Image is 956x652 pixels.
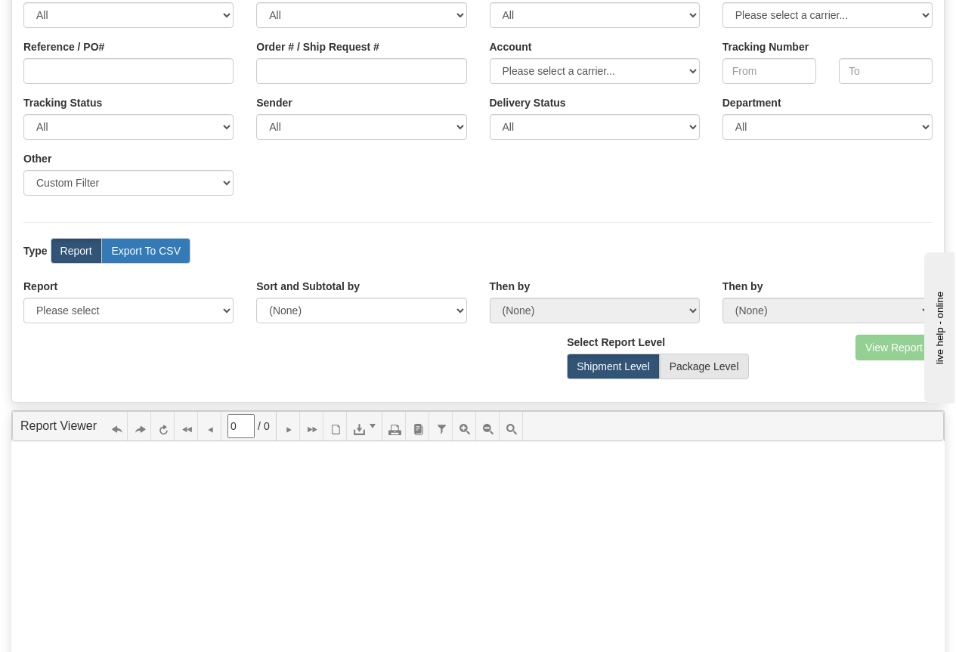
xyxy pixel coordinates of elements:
label: Export To CSV [101,238,190,264]
span: 0 [264,419,270,434]
label: Report [51,238,102,264]
label: Tracking Status [23,95,102,110]
input: From [722,58,816,84]
label: Shipment Level [567,354,660,379]
label: Sort and Subtotal by [256,279,360,294]
div: live help - online [11,13,140,24]
label: Then by [722,279,763,294]
label: Type [23,243,48,258]
a: Report Viewer [20,419,97,432]
label: Package Level [660,354,749,379]
label: Then by [490,279,531,294]
span: / [258,419,261,434]
label: Reference / PO# [23,39,104,54]
label: Other [23,151,51,166]
label: Account [490,39,532,54]
iframe: chat widget [921,249,954,403]
select: Please ensure data set in report has been RECENTLY tracked from your Shipment History [490,114,700,140]
button: View Report [855,335,933,360]
label: Tracking Number [722,39,809,54]
label: Order # / Ship Request # [256,39,379,54]
label: Report [23,279,57,294]
label: Sender [256,95,292,110]
label: Department [722,95,781,110]
label: Select Report Level [567,335,665,350]
label: Please ensure data set in report has been RECENTLY tracked from your Shipment History [490,95,566,110]
input: To [839,58,933,84]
